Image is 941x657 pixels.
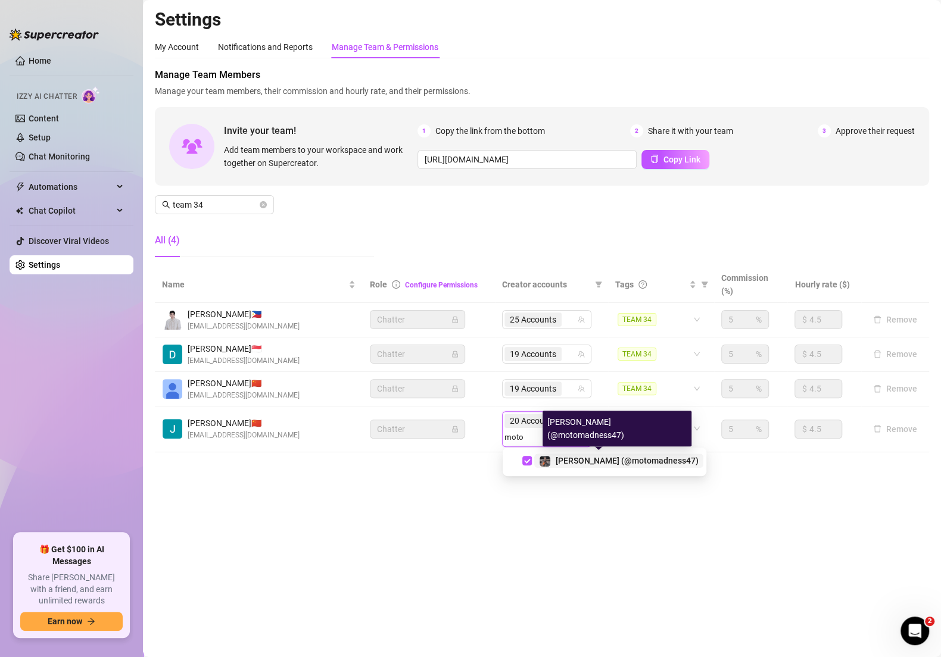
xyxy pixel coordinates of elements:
[15,207,23,215] img: Chat Copilot
[155,267,363,303] th: Name
[618,348,656,361] span: TEAM 34
[901,617,929,645] iframe: Intercom live chat
[224,143,413,170] span: Add team members to your workspace and work together on Supercreator.
[29,56,51,65] a: Home
[377,311,458,328] span: Chatter
[836,124,915,137] span: Approve their request
[20,544,123,567] span: 🎁 Get $100 in AI Messages
[868,312,922,327] button: Remove
[218,40,313,54] div: Notifications and Reports
[787,267,861,303] th: Hourly rate ($)
[504,347,562,361] span: 19 Accounts
[578,385,585,392] span: team
[163,419,182,439] img: John Paul Carampatana
[714,267,788,303] th: Commission (%)
[522,456,532,465] span: Select tree node
[188,417,300,430] span: [PERSON_NAME] 🇨🇳
[392,280,400,289] span: info-circle
[163,379,182,399] img: Oscar Castillo
[818,124,831,137] span: 3
[925,617,934,626] span: 2
[10,29,99,40] img: logo-BBDzfeDw.svg
[29,177,113,196] span: Automations
[260,201,267,208] button: close-circle
[29,236,109,246] a: Discover Viral Videos
[502,278,590,291] span: Creator accounts
[593,276,605,293] span: filter
[162,278,346,291] span: Name
[630,124,643,137] span: 2
[29,133,51,142] a: Setup
[451,316,459,323] span: lock
[155,8,929,31] h2: Settings
[868,381,922,396] button: Remove
[17,91,77,102] span: Izzy AI Chatter
[868,347,922,361] button: Remove
[510,382,556,395] span: 19 Accounts
[82,86,100,104] img: AI Chatter
[435,124,545,137] span: Copy the link from the bottom
[332,40,438,54] div: Manage Team & Permissions
[663,155,700,164] span: Copy Link
[868,422,922,436] button: Remove
[451,426,459,433] span: lock
[504,381,562,396] span: 19 Accounts
[20,572,123,607] span: Share [PERSON_NAME] with a friend, and earn unlimited rewards
[504,414,562,428] span: 20 Accounts
[188,430,300,441] span: [EMAIL_ADDRESS][DOMAIN_NAME]
[638,280,647,289] span: question-circle
[701,281,708,288] span: filter
[163,345,182,364] img: Danilo Jr. Cuizon
[451,385,459,392] span: lock
[377,380,458,398] span: Chatter
[578,316,585,323] span: team
[163,310,182,330] img: Paul Andrei Casupanan
[15,182,25,192] span: thunderbolt
[155,68,929,82] span: Manage Team Members
[650,155,659,163] span: copy
[578,351,585,358] span: team
[20,612,123,631] button: Earn nowarrow-right
[377,420,458,438] span: Chatter
[29,260,60,270] a: Settings
[618,313,656,326] span: TEAM 34
[155,233,180,248] div: All (4)
[188,308,300,321] span: [PERSON_NAME] 🇵🇭
[510,313,556,326] span: 25 Accounts
[510,348,556,361] span: 19 Accounts
[29,152,90,161] a: Chat Monitoring
[510,414,556,427] span: 20 Accounts
[48,617,82,626] span: Earn now
[699,276,711,293] span: filter
[224,123,417,138] span: Invite your team!
[377,345,458,363] span: Chatter
[188,321,300,332] span: [EMAIL_ADDRESS][DOMAIN_NAME]
[29,201,113,220] span: Chat Copilot
[188,390,300,401] span: [EMAIL_ADDRESS][DOMAIN_NAME]
[641,150,709,169] button: Copy Link
[540,456,550,467] img: Jayme (@motomadness47)
[504,312,562,327] span: 25 Accounts
[451,351,459,358] span: lock
[188,377,300,390] span: [PERSON_NAME] 🇨🇳
[615,278,634,291] span: Tags
[405,281,478,289] a: Configure Permissions
[618,382,656,395] span: TEAM 34
[155,85,929,98] span: Manage your team members, their commission and hourly rate, and their permissions.
[543,411,691,446] div: [PERSON_NAME] (@motomadness47)
[417,124,431,137] span: 1
[648,124,733,137] span: Share it with your team
[173,198,257,211] input: Search members
[188,355,300,367] span: [EMAIL_ADDRESS][DOMAIN_NAME]
[162,201,170,209] span: search
[595,281,602,288] span: filter
[188,342,300,355] span: [PERSON_NAME] 🇸🇬
[155,40,199,54] div: My Account
[87,617,95,625] span: arrow-right
[556,456,699,465] span: [PERSON_NAME] (@motomadness47)
[370,280,387,289] span: Role
[29,114,59,123] a: Content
